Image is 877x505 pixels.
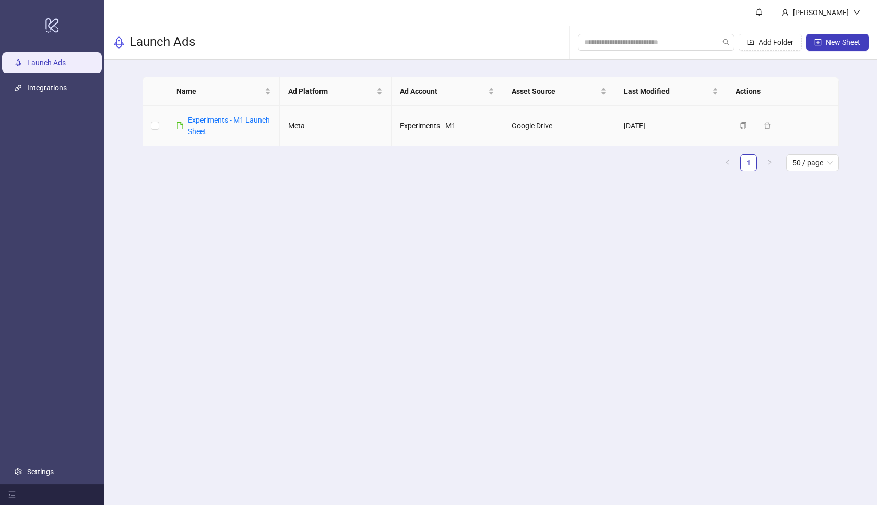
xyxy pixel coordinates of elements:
[727,77,839,106] th: Actions
[740,154,757,171] li: 1
[392,106,503,146] td: Experiments - M1
[719,154,736,171] li: Previous Page
[739,34,802,51] button: Add Folder
[826,38,860,46] span: New Sheet
[113,36,125,49] span: rocket
[781,9,789,16] span: user
[814,39,822,46] span: plus-square
[176,86,263,97] span: Name
[761,154,778,171] button: right
[792,155,833,171] span: 50 / page
[789,7,853,18] div: [PERSON_NAME]
[392,77,503,106] th: Ad Account
[27,83,67,92] a: Integrations
[764,122,771,129] span: delete
[503,106,615,146] td: Google Drive
[741,155,756,171] a: 1
[766,159,773,165] span: right
[725,159,731,165] span: left
[761,154,778,171] li: Next Page
[27,58,66,67] a: Launch Ads
[176,122,184,129] span: file
[806,34,869,51] button: New Sheet
[280,77,392,106] th: Ad Platform
[786,154,839,171] div: Page Size
[8,491,16,498] span: menu-fold
[740,122,747,129] span: copy
[400,86,486,97] span: Ad Account
[747,39,754,46] span: folder-add
[624,86,710,97] span: Last Modified
[853,9,860,16] span: down
[168,77,280,106] th: Name
[129,34,195,51] h3: Launch Ads
[188,116,270,136] a: Experiments - M1 Launch Sheet
[759,38,793,46] span: Add Folder
[288,86,374,97] span: Ad Platform
[512,86,598,97] span: Asset Source
[27,467,54,476] a: Settings
[615,77,727,106] th: Last Modified
[503,77,615,106] th: Asset Source
[719,154,736,171] button: left
[280,106,392,146] td: Meta
[722,39,730,46] span: search
[615,106,727,146] td: [DATE]
[755,8,763,16] span: bell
